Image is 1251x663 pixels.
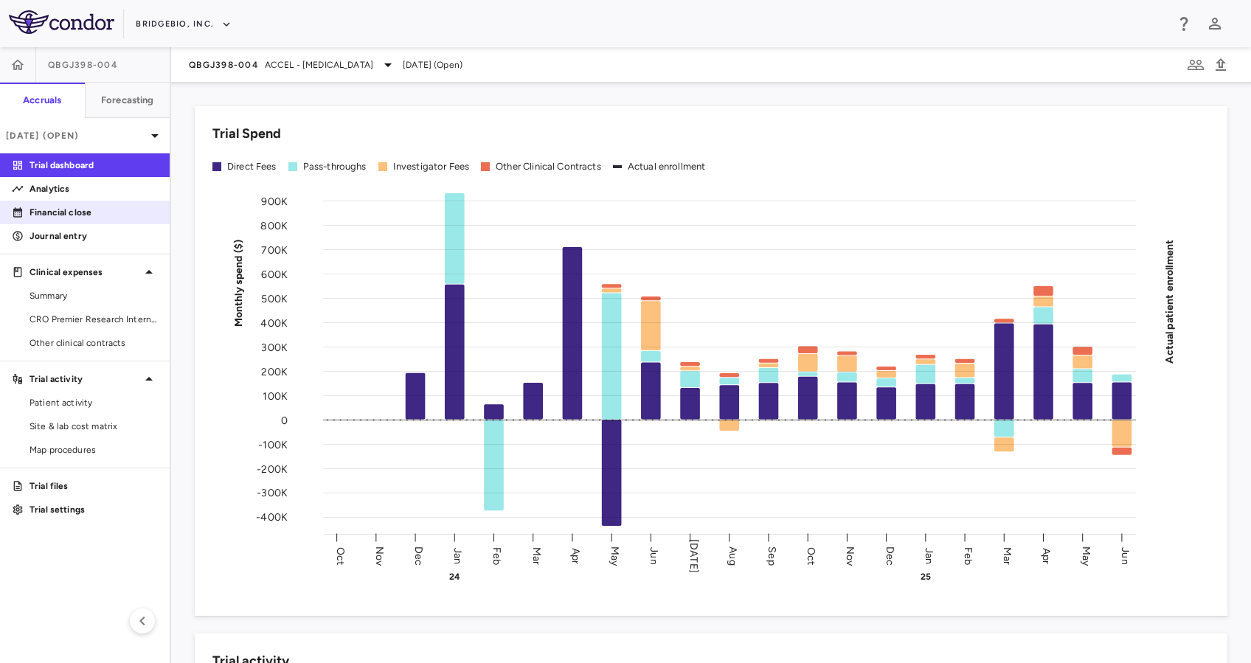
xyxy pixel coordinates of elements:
[923,547,935,563] text: Jan
[30,229,158,243] p: Journal entry
[30,372,140,386] p: Trial activity
[212,124,281,144] h6: Trial Spend
[403,58,462,72] span: [DATE] (Open)
[30,313,158,326] span: CRO Premier Research International
[263,389,288,402] tspan: 100K
[30,336,158,350] span: Other clinical contracts
[449,572,460,582] text: 24
[258,438,288,451] tspan: -100K
[30,159,158,172] p: Trial dashboard
[23,94,61,107] h6: Accruals
[189,59,259,71] span: QBGJ398-004
[232,239,245,327] tspan: Monthly spend ($)
[609,546,621,566] text: May
[261,292,288,305] tspan: 500K
[844,546,856,566] text: Nov
[884,546,896,565] text: Dec
[48,59,118,71] span: QBGJ398-004
[393,160,470,173] div: Investigator Fees
[687,539,700,573] text: [DATE]
[491,546,503,564] text: Feb
[1163,239,1176,363] tspan: Actual patient enrollment
[921,572,931,582] text: 25
[261,243,288,256] tspan: 700K
[260,316,288,329] tspan: 400K
[261,341,288,353] tspan: 300K
[261,365,288,378] tspan: 200K
[265,58,373,72] span: ACCEL - [MEDICAL_DATA]
[569,547,582,563] text: Apr
[412,546,425,565] text: Dec
[30,289,158,302] span: Summary
[1080,546,1092,566] text: May
[136,13,232,36] button: BridgeBio, Inc.
[496,160,601,173] div: Other Clinical Contracts
[260,219,288,232] tspan: 800K
[281,414,288,426] tspan: 0
[962,546,974,564] text: Feb
[648,547,660,564] text: Jun
[261,195,288,207] tspan: 900K
[257,462,288,475] tspan: -200K
[6,129,146,142] p: [DATE] (Open)
[628,160,706,173] div: Actual enrollment
[30,443,158,457] span: Map procedures
[1119,547,1132,564] text: Jun
[727,546,739,565] text: Aug
[303,160,367,173] div: Pass-throughs
[805,546,817,564] text: Oct
[451,547,464,563] text: Jan
[257,487,288,499] tspan: -300K
[30,206,158,219] p: Financial close
[30,420,158,433] span: Site & lab cost matrix
[373,546,386,566] text: Nov
[30,479,158,493] p: Trial files
[30,265,140,279] p: Clinical expenses
[1040,547,1053,563] text: Apr
[334,546,347,564] text: Oct
[101,94,154,107] h6: Forecasting
[30,396,158,409] span: Patient activity
[530,546,543,564] text: Mar
[766,546,778,565] text: Sep
[256,511,288,524] tspan: -400K
[1001,546,1013,564] text: Mar
[30,182,158,195] p: Analytics
[227,160,277,173] div: Direct Fees
[261,268,288,280] tspan: 600K
[9,10,114,34] img: logo-full-BYUhSk78.svg
[30,503,158,516] p: Trial settings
